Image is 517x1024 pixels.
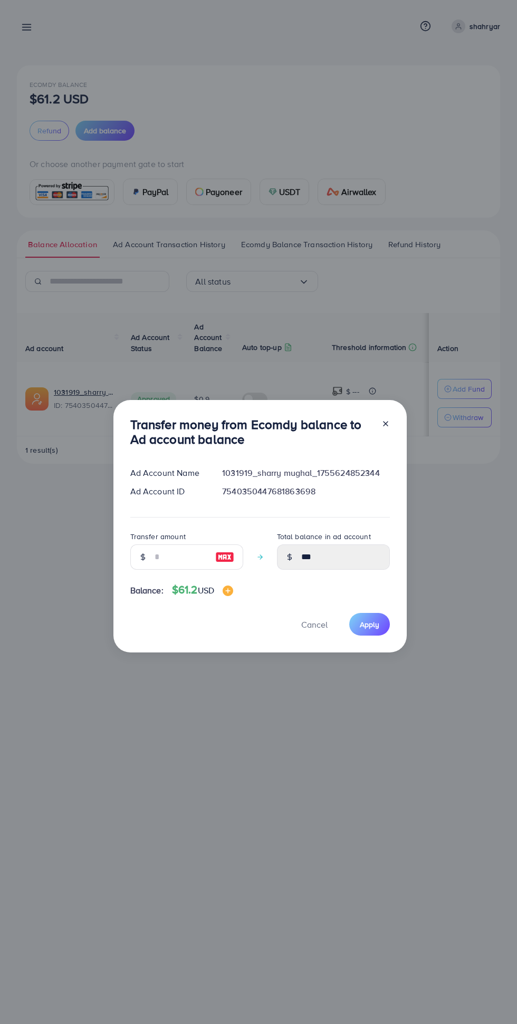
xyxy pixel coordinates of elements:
span: USD [198,584,214,596]
div: 1031919_sharry mughal_1755624852344 [214,467,398,479]
div: 7540350447681863698 [214,485,398,498]
img: image [215,551,234,563]
span: Apply [360,619,379,630]
label: Transfer amount [130,531,186,542]
div: Ad Account ID [122,485,214,498]
span: Balance: [130,584,164,597]
button: Apply [349,613,390,636]
div: Ad Account Name [122,467,214,479]
span: Cancel [301,619,328,630]
button: Cancel [288,613,341,636]
img: image [223,586,233,596]
iframe: Chat [472,977,509,1016]
h4: $61.2 [172,583,233,597]
h3: Transfer money from Ecomdy balance to Ad account balance [130,417,373,447]
label: Total balance in ad account [277,531,371,542]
